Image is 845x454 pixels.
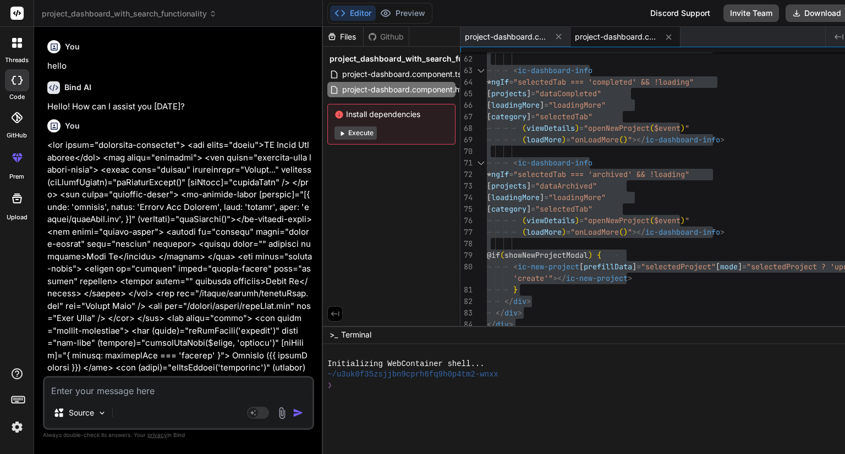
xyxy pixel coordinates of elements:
div: 69 [460,134,473,146]
span: ( [500,250,504,260]
span: = [531,181,535,191]
span: ic-dashboard-info [645,227,720,237]
label: Upload [7,213,28,222]
span: [ [487,192,491,202]
span: { [597,250,601,260]
span: " [628,227,632,237]
span: loadingMore [491,100,540,110]
span: = [579,215,584,225]
span: "selectedProject" [641,262,716,272]
span: < [513,65,518,75]
div: 66 [460,99,473,111]
span: < [513,158,518,168]
div: 64 [460,76,473,88]
span: = [509,77,513,87]
span: </ [496,308,504,318]
span: div [504,308,518,318]
span: [ [579,262,584,272]
button: Invite Team [723,4,779,22]
span: ></ [632,135,645,145]
span: = [531,204,535,214]
span: $event [654,215,681,225]
span: = [566,135,570,145]
span: Install dependencies [334,109,448,120]
span: ic-dashboard-info [645,135,720,145]
div: 84 [460,319,473,330]
label: threads [5,56,29,65]
span: ( [619,227,623,237]
p: hello [47,60,312,73]
span: >_ [330,329,338,340]
div: 83 [460,307,473,319]
span: "loadingMore" [548,100,606,110]
span: = [509,169,513,179]
span: div [513,296,526,306]
span: = [544,192,548,202]
span: privacy [147,431,167,438]
span: [ [487,88,491,98]
span: = [544,100,548,110]
span: ic-new-project [566,273,628,283]
span: ic-dashboard-info [518,65,592,75]
span: "dataArchived" [535,181,597,191]
span: = [742,262,747,272]
span: = [566,227,570,237]
span: ></ [553,273,566,283]
div: 72 [460,169,473,180]
span: " [685,123,689,133]
div: 67 [460,111,473,123]
span: viewDetails [526,215,575,225]
span: > [628,273,632,283]
span: ></ [632,227,645,237]
span: "selectedTab" [535,204,592,214]
div: Discord Support [644,4,717,22]
div: 73 [460,180,473,192]
span: = [531,112,535,121]
span: = [637,262,641,272]
span: project_dashboard_with_search_functionality [42,8,217,19]
span: ) [562,227,566,237]
span: > [526,296,531,306]
span: ) [562,135,566,145]
div: 70 [460,146,473,157]
img: attachment [276,407,288,419]
span: ❯ [327,380,333,391]
span: ) [575,215,579,225]
span: </ [504,296,513,306]
span: = [579,123,584,133]
span: ) [681,123,685,133]
span: ( [650,215,654,225]
span: "openNewProject [584,215,650,225]
span: [ [487,204,491,214]
div: Click to collapse the range. [474,65,488,76]
span: Terminal [341,329,371,340]
span: ( [522,123,526,133]
span: "dataCompleted" [535,88,601,98]
button: Editor [330,5,376,21]
span: = [531,88,535,98]
span: " [685,215,689,225]
div: 74 [460,192,473,203]
span: "selectedTab === 'completed' && !loading" [513,77,694,87]
span: ( [522,135,526,145]
span: ] [540,100,544,110]
span: " [628,135,632,145]
span: ic-dashboard-info [518,158,592,168]
span: project-dashboard.component.html [575,31,657,42]
div: 82 [460,296,473,307]
div: 80 [460,261,473,273]
span: ngIf [491,169,509,179]
span: projects [491,88,526,98]
span: ] [738,262,742,272]
span: loadMore [526,227,562,237]
span: loadingMore [491,192,540,202]
span: ) [623,135,628,145]
span: > [509,319,513,329]
div: 79 [460,250,473,261]
span: "selectedTab === 'archived' && !loading" [513,169,689,179]
div: 63 [460,65,473,76]
div: Files [323,31,363,42]
span: category [491,204,526,214]
span: ~/u3uk0f35zsjjbn9cprh6fq9h0p4tm2-wnxx [327,369,498,380]
div: 71 [460,157,473,169]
